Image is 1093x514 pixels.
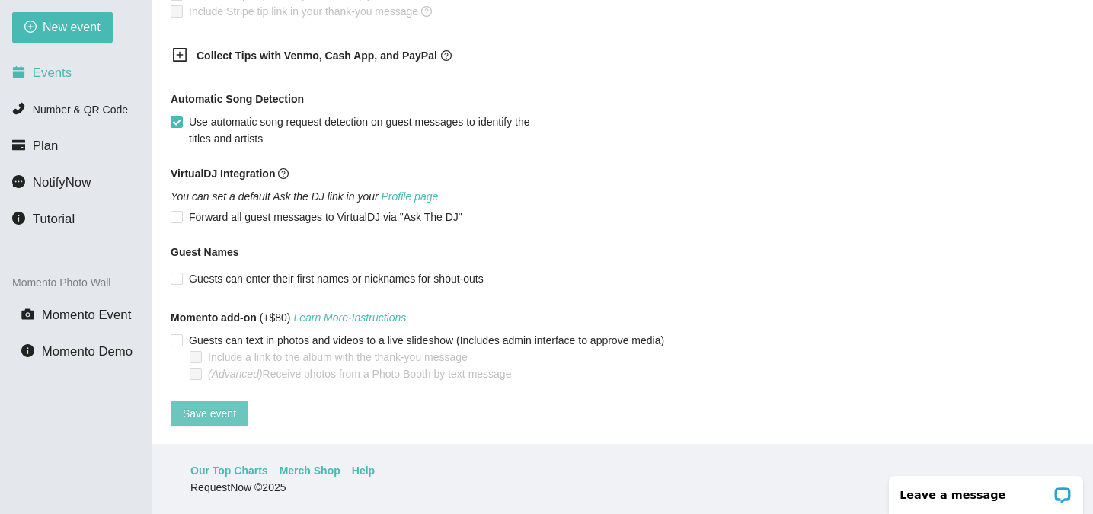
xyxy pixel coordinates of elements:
b: Automatic Song Detection [171,91,304,107]
span: question-circle [441,50,452,61]
a: Instructions [352,311,407,324]
span: NotifyNow [33,175,91,190]
span: phone [12,102,25,115]
a: Help [352,462,375,479]
span: (+$80) [171,309,406,326]
span: Guests can enter their first names or nicknames for shout-outs [183,270,490,287]
b: Momento add-on [171,311,257,324]
span: info-circle [12,212,25,225]
b: Guest Names [171,246,238,258]
span: info-circle [21,344,34,357]
span: Receive photos from a Photo Booth by text message [202,366,517,382]
span: plus-circle [24,21,37,35]
iframe: LiveChat chat widget [879,466,1093,514]
button: plus-circleNew event [12,12,113,43]
span: calendar [12,65,25,78]
span: Events [33,65,72,80]
span: Momento Demo [42,344,133,359]
span: Include a link to the album with the thank-you message [202,349,474,366]
i: You can set a default Ask the DJ link in your [171,190,438,203]
a: Our Top Charts [190,462,268,479]
button: Save event [171,401,248,426]
span: New event [43,18,101,37]
span: Include Stripe tip link in your thank-you message [183,3,438,20]
a: Profile page [382,190,439,203]
span: camera [21,308,34,321]
span: question-circle [278,168,289,179]
i: (Advanced) [208,368,263,380]
b: Collect Tips with Venmo, Cash App, and PayPal [197,49,437,62]
span: credit-card [12,139,25,152]
i: - [293,311,406,324]
b: VirtualDJ Integration [171,168,275,180]
span: Guests can text in photos and videos to a live slideshow (Includes admin interface to approve media) [183,332,670,349]
span: plus-square [172,47,187,62]
div: RequestNow © 2025 [190,479,1051,496]
span: Momento Event [42,308,132,322]
a: Merch Shop [280,462,340,479]
div: Collect Tips with Venmo, Cash App, and PayPalquestion-circle [160,38,541,75]
span: message [12,175,25,188]
span: Use automatic song request detection on guest messages to identify the titles and artists [183,113,548,147]
span: Save event [183,405,236,422]
span: Number & QR Code [33,104,128,116]
span: Forward all guest messages to VirtualDJ via "Ask The DJ" [183,209,468,225]
span: Plan [33,139,59,153]
a: Learn More [293,311,348,324]
span: Tutorial [33,212,75,226]
span: question-circle [421,6,432,17]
